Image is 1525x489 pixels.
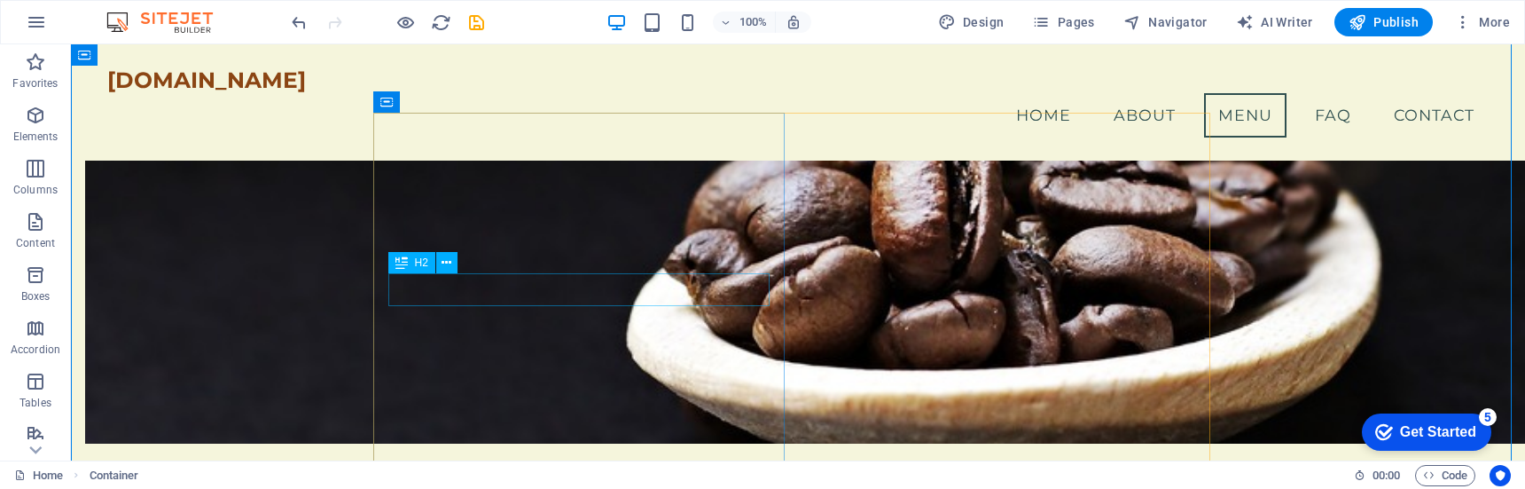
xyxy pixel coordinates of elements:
[1447,8,1517,36] button: More
[431,12,451,33] i: Reload page
[90,465,139,486] span: Click to select. Double-click to edit
[288,12,309,33] button: undo
[21,289,51,304] p: Boxes
[12,76,58,91] p: Favorites
[1123,13,1208,31] span: Navigator
[1334,8,1433,36] button: Publish
[1372,465,1400,486] span: 00 00
[395,12,416,33] button: Click here to leave preview mode and continue editing
[14,9,144,46] div: Get Started 5 items remaining, 0% complete
[52,20,129,35] div: Get Started
[430,12,451,33] button: reload
[13,183,58,197] p: Columns
[1229,8,1320,36] button: AI Writer
[1349,13,1419,31] span: Publish
[16,236,55,250] p: Content
[11,343,60,357] p: Accordion
[20,396,51,410] p: Tables
[1423,465,1467,486] span: Code
[465,12,487,33] button: save
[1415,465,1475,486] button: Code
[1025,8,1101,36] button: Pages
[131,4,149,21] div: 5
[90,465,139,486] nav: breadcrumb
[1490,465,1511,486] button: Usercentrics
[14,465,63,486] a: Click to cancel selection. Double-click to open Pages
[1116,8,1215,36] button: Navigator
[1032,13,1094,31] span: Pages
[931,8,1012,36] button: Design
[289,12,309,33] i: Undo: Change text (Ctrl+Z)
[102,12,235,33] img: Editor Logo
[1236,13,1313,31] span: AI Writer
[415,257,428,268] span: H2
[13,130,59,144] p: Elements
[713,12,776,33] button: 100%
[1385,469,1388,482] span: :
[931,8,1012,36] div: Design (Ctrl+Alt+Y)
[1454,13,1510,31] span: More
[938,13,1005,31] span: Design
[739,12,768,33] h6: 100%
[466,12,487,33] i: Save (Ctrl+S)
